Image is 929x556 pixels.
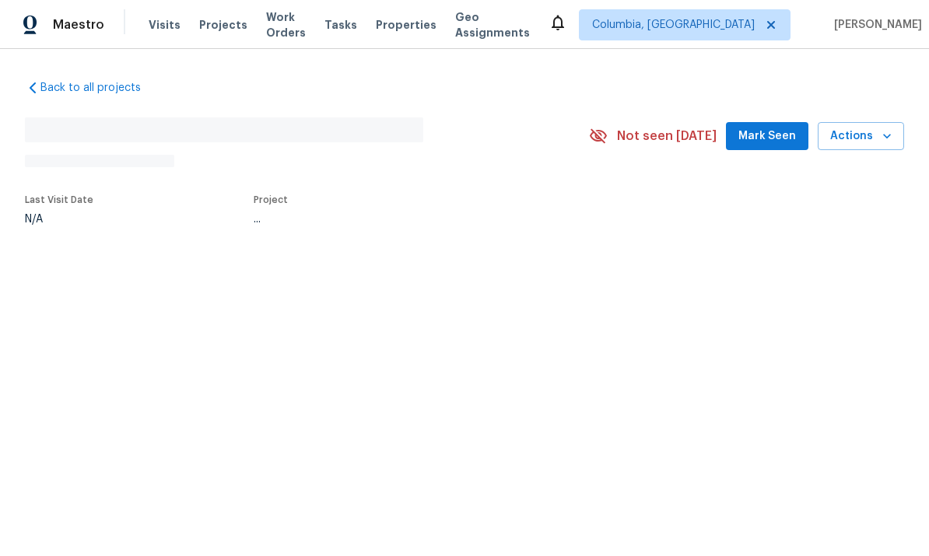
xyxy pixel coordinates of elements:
[149,17,181,33] span: Visits
[25,214,93,225] div: N/A
[818,122,904,151] button: Actions
[830,127,892,146] span: Actions
[455,9,530,40] span: Geo Assignments
[726,122,808,151] button: Mark Seen
[199,17,247,33] span: Projects
[254,195,288,205] span: Project
[53,17,104,33] span: Maestro
[254,214,552,225] div: ...
[828,17,922,33] span: [PERSON_NAME]
[376,17,436,33] span: Properties
[324,19,357,30] span: Tasks
[738,127,796,146] span: Mark Seen
[25,80,174,96] a: Back to all projects
[617,128,717,144] span: Not seen [DATE]
[25,195,93,205] span: Last Visit Date
[592,17,755,33] span: Columbia, [GEOGRAPHIC_DATA]
[266,9,306,40] span: Work Orders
